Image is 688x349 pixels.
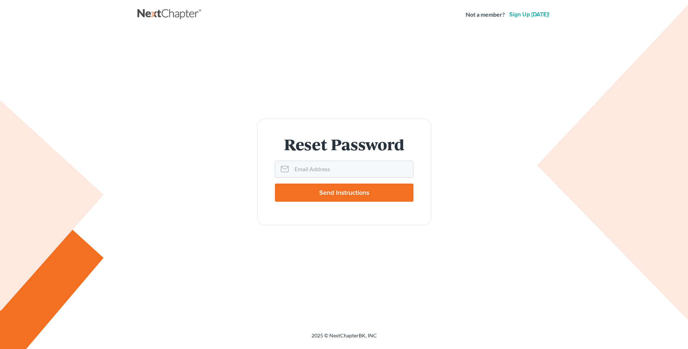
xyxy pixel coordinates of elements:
[275,184,413,202] input: Send Instructions
[466,11,505,19] strong: Not a member?
[275,136,413,152] h1: Reset Password
[292,161,413,177] input: Email Address
[508,12,551,17] a: Sign up [DATE]!
[137,332,551,345] div: 2025 © NextChapterBK, INC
